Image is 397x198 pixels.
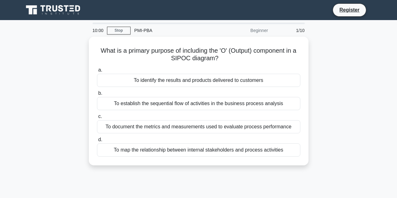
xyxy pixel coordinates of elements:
[97,97,300,110] div: To establish the sequential flow of activities in the business process analysis
[98,90,102,96] span: b.
[89,24,107,37] div: 10:00
[98,137,102,142] span: d.
[97,120,300,133] div: To document the metrics and measurements used to evaluate process performance
[131,24,217,37] div: PMI-PBA
[97,143,300,157] div: To map the relationship between internal stakeholders and process activities
[96,47,301,62] h5: What is a primary purpose of including the 'O' (Output) component in a SIPOC diagram?
[272,24,308,37] div: 1/10
[98,114,102,119] span: c.
[97,74,300,87] div: To identify the results and products delivered to customers
[98,67,102,72] span: a.
[107,27,131,35] a: Stop
[335,6,363,14] a: Register
[217,24,272,37] div: Beginner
